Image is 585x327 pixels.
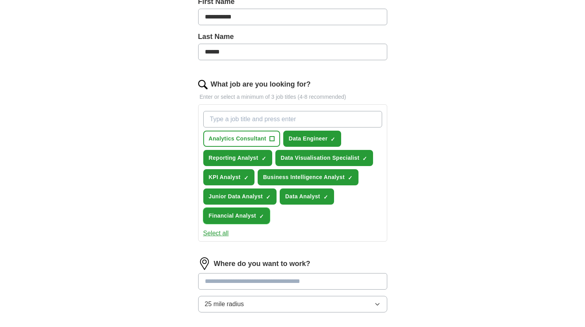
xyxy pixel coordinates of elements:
[362,155,367,162] span: ✓
[209,135,266,143] span: Analytics Consultant
[331,136,335,142] span: ✓
[203,188,277,205] button: Junior Data Analyst✓
[209,154,258,162] span: Reporting Analyst
[244,175,249,181] span: ✓
[203,150,272,166] button: Reporting Analyst✓
[211,79,311,90] label: What job are you looking for?
[280,188,334,205] button: Data Analyst✓
[209,212,256,220] span: Financial Analyst
[266,194,271,200] span: ✓
[285,192,320,201] span: Data Analyst
[263,173,345,181] span: Business Intelligence Analyst
[198,31,387,42] label: Last Name
[203,131,280,147] button: Analytics Consultant
[209,173,241,181] span: KPI Analyst
[323,194,328,200] span: ✓
[203,229,229,238] button: Select all
[203,111,382,127] input: Type a job title and press enter
[203,208,270,224] button: Financial Analyst✓
[289,135,328,143] span: Data Engineer
[275,150,373,166] button: Data Visualisation Specialist✓
[281,154,360,162] span: Data Visualisation Specialist
[198,296,387,312] button: 25 mile radius
[348,175,353,181] span: ✓
[209,192,263,201] span: Junior Data Analyst
[283,131,342,147] button: Data Engineer✓
[258,169,358,185] button: Business Intelligence Analyst✓
[259,213,264,220] span: ✓
[203,169,254,185] button: KPI Analyst✓
[198,80,208,89] img: search.png
[198,257,211,270] img: location.png
[214,259,310,269] label: Where do you want to work?
[198,93,387,101] p: Enter or select a minimum of 3 job titles (4-8 recommended)
[205,299,244,309] span: 25 mile radius
[262,155,266,162] span: ✓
